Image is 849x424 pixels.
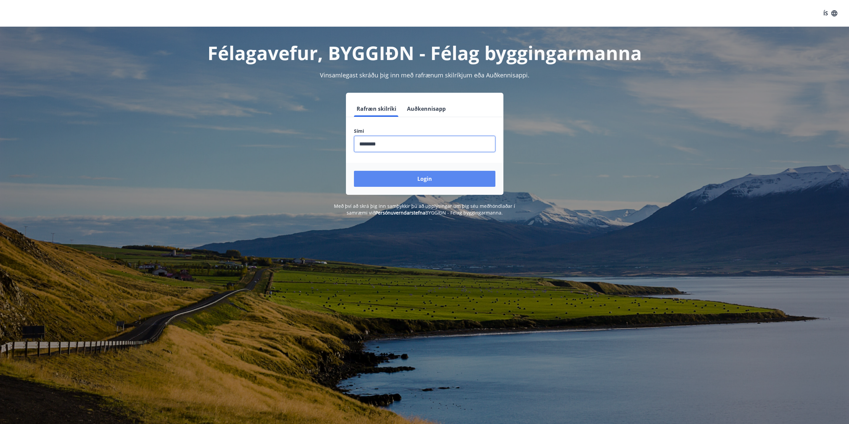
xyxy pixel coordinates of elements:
[354,171,495,187] button: Login
[354,128,495,134] label: Sími
[820,7,841,19] button: ÍS
[375,209,425,216] a: Persónuverndarstefna
[192,40,657,65] h1: Félagavefur, BYGGIÐN - Félag byggingarmanna
[334,203,515,216] span: Með því að skrá þig inn samþykkir þú að upplýsingar um þig séu meðhöndlaðar í samræmi við BYGGIÐN...
[404,101,448,117] button: Auðkennisapp
[320,71,529,79] span: Vinsamlegast skráðu þig inn með rafrænum skilríkjum eða Auðkennisappi.
[354,101,399,117] button: Rafræn skilríki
